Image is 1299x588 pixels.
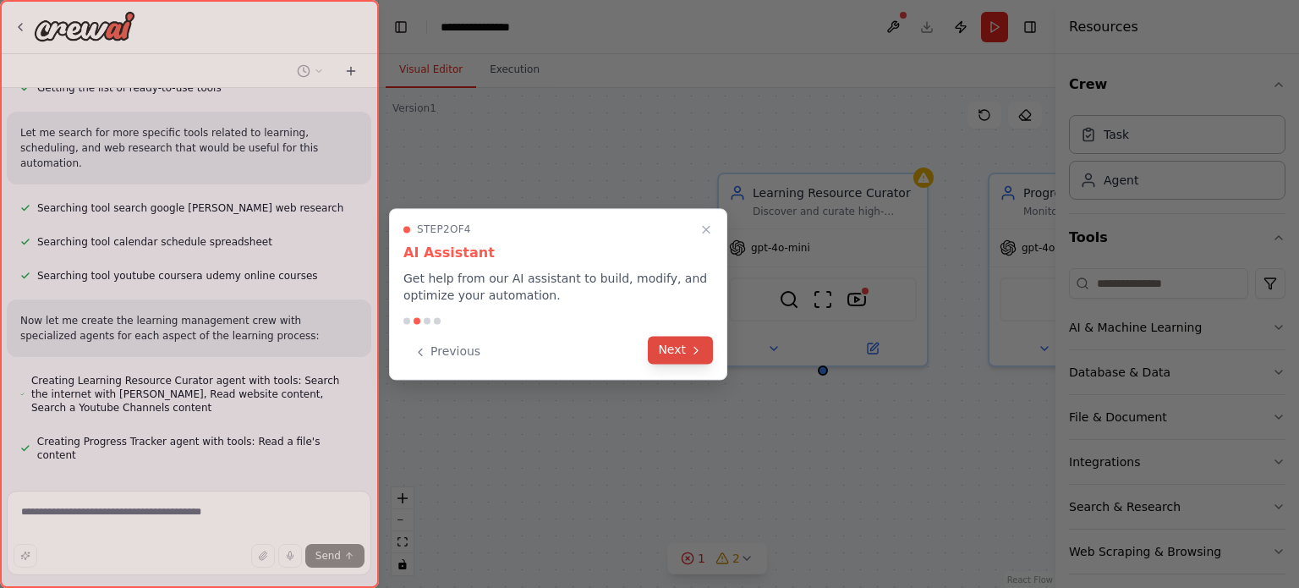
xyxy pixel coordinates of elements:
[648,336,713,364] button: Next
[403,243,713,263] h3: AI Assistant
[389,15,413,39] button: Hide left sidebar
[403,270,713,304] p: Get help from our AI assistant to build, modify, and optimize your automation.
[403,338,491,365] button: Previous
[417,223,471,236] span: Step 2 of 4
[696,219,716,239] button: Close walkthrough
